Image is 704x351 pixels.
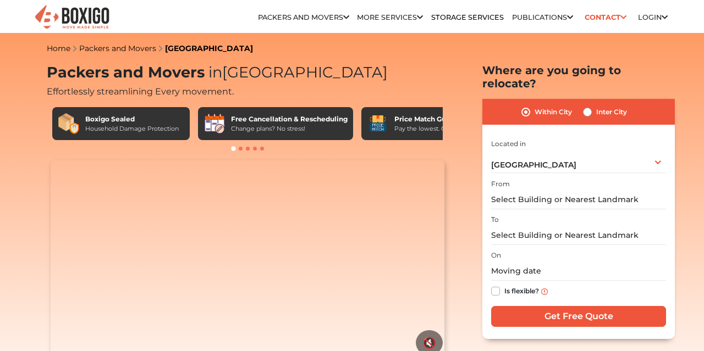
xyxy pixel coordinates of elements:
[491,226,666,245] input: Select Building or Nearest Landmark
[596,105,627,119] label: Inter City
[357,13,423,21] a: More services
[47,64,448,82] h1: Packers and Movers
[231,124,348,133] div: Change plans? No stress!
[482,64,675,90] h2: Where are you going to relocate?
[204,113,226,135] img: Free Cancellation & Rescheduling
[394,124,478,133] div: Pay the lowest. Guaranteed!
[638,13,668,21] a: Login
[491,160,576,170] span: [GEOGRAPHIC_DATA]
[491,190,666,209] input: Select Building or Nearest Landmark
[205,63,388,81] span: [GEOGRAPHIC_DATA]
[535,105,572,119] label: Within City
[491,139,526,149] label: Located in
[541,288,548,295] img: info
[231,114,348,124] div: Free Cancellation & Rescheduling
[512,13,573,21] a: Publications
[258,13,349,21] a: Packers and Movers
[34,4,111,31] img: Boxigo
[491,250,501,260] label: On
[79,43,156,53] a: Packers and Movers
[491,261,666,281] input: Moving date
[367,113,389,135] img: Price Match Guarantee
[491,215,499,225] label: To
[85,124,179,133] div: Household Damage Protection
[58,113,80,135] img: Boxigo Sealed
[165,43,253,53] a: [GEOGRAPHIC_DATA]
[47,86,234,97] span: Effortlessly streamlining Every movement.
[491,179,510,189] label: From
[491,306,666,327] input: Get Free Quote
[504,285,539,296] label: Is flexible?
[431,13,504,21] a: Storage Services
[85,114,179,124] div: Boxigo Sealed
[581,9,630,26] a: Contact
[394,114,478,124] div: Price Match Guarantee
[47,43,70,53] a: Home
[208,63,222,81] span: in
